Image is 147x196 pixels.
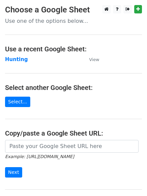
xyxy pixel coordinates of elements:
[5,56,28,62] a: Hunting
[5,5,142,15] h3: Choose a Google Sheet
[5,154,74,159] small: Example: [URL][DOMAIN_NAME]
[5,17,142,24] p: Use one of the options below...
[5,140,139,153] input: Paste your Google Sheet URL here
[5,129,142,137] h4: Copy/paste a Google Sheet URL:
[5,167,22,178] input: Next
[82,56,99,62] a: View
[5,45,142,53] h4: Use a recent Google Sheet:
[89,57,99,62] small: View
[5,97,30,107] a: Select...
[5,84,142,92] h4: Select another Google Sheet:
